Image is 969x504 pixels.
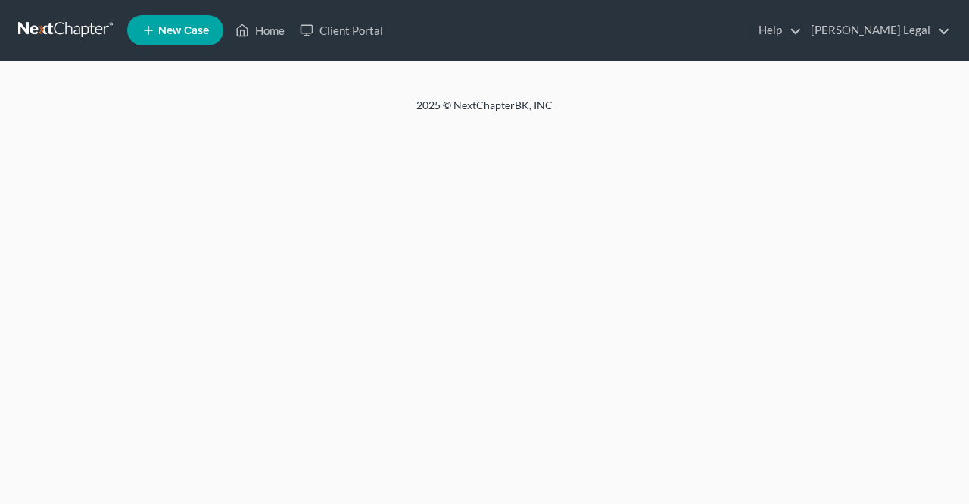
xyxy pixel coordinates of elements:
[292,17,391,44] a: Client Portal
[751,17,802,44] a: Help
[53,98,916,125] div: 2025 © NextChapterBK, INC
[228,17,292,44] a: Home
[803,17,950,44] a: [PERSON_NAME] Legal
[127,15,223,45] new-legal-case-button: New Case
